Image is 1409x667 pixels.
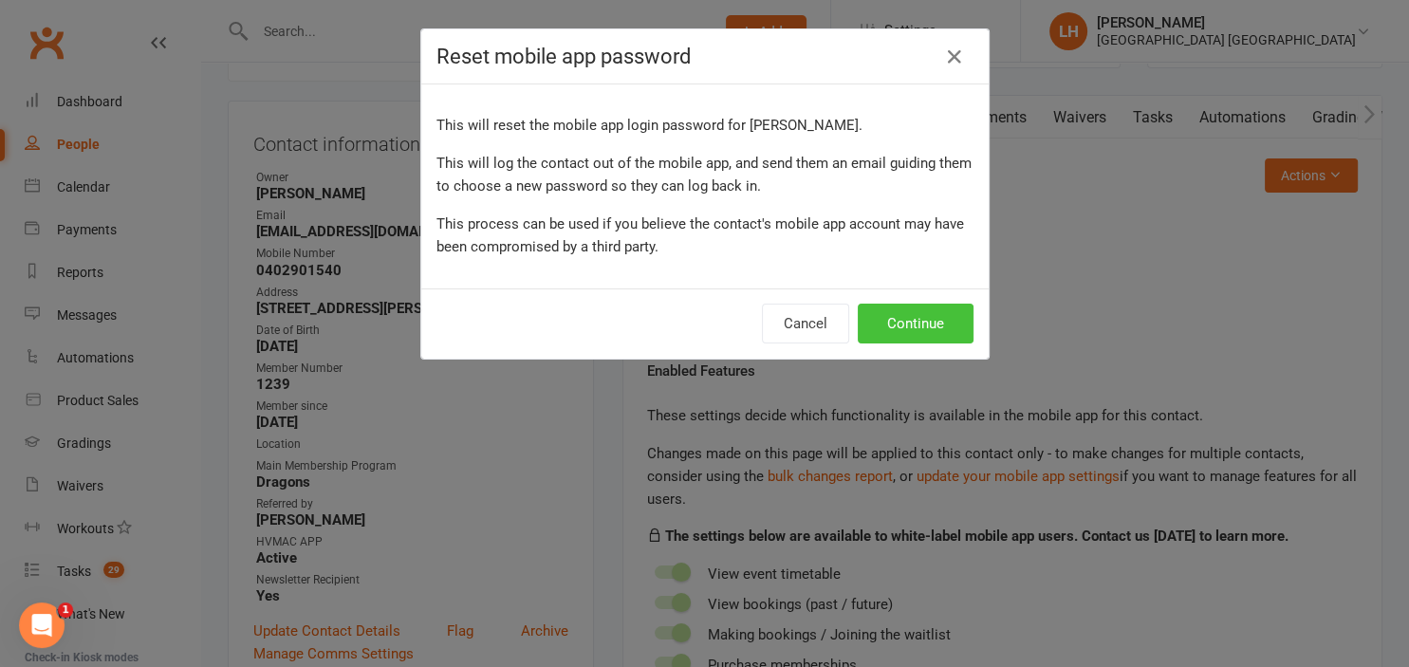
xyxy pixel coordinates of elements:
h4: Reset mobile app password [436,45,973,68]
iframe: Intercom live chat [19,602,65,648]
button: Close [939,42,970,72]
button: Continue [858,304,973,343]
button: Cancel [762,304,849,343]
span: This will log the contact out of the mobile app, and send them an email guiding them to choose a ... [436,155,972,195]
span: This process can be used if you believe the contact's mobile app account may have been compromise... [436,215,964,255]
span: 1 [58,602,73,618]
span: This will reset the mobile app login password for [PERSON_NAME]. [436,117,862,134]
